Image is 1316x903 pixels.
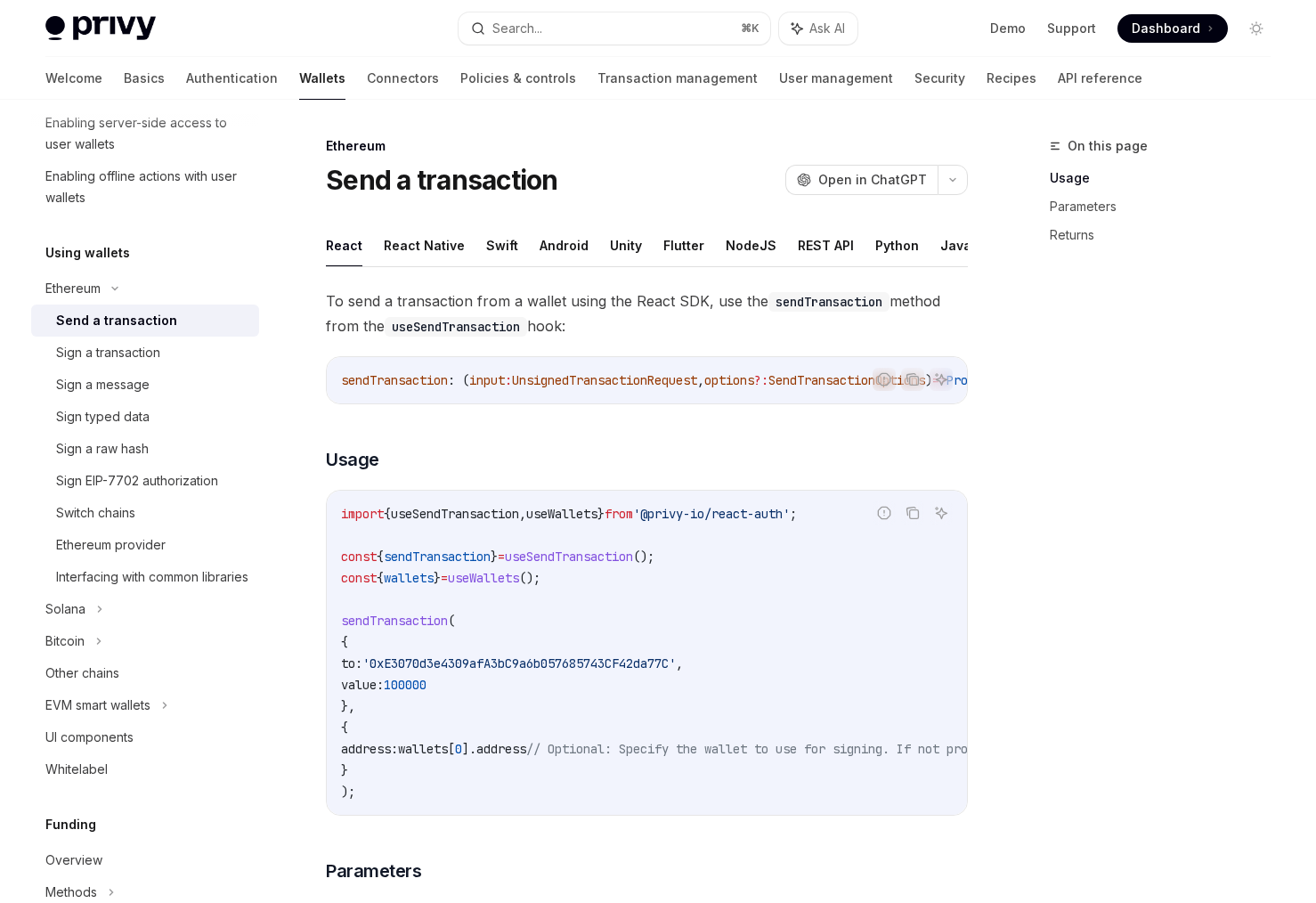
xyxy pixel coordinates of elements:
[326,447,379,472] span: Usage
[610,224,642,266] button: Unity
[45,630,85,652] div: Bitcoin
[491,549,498,565] span: }
[341,677,384,693] span: value:
[45,850,102,871] div: Overview
[341,372,448,388] span: sendTransaction
[459,12,770,45] button: Search...⌘K
[526,741,1231,757] span: // Optional: Specify the wallet to use for signing. If not provided, the first wallet will be used.
[45,112,248,155] div: Enabling server-side access to user wallets
[873,368,896,391] button: Report incorrect code
[818,171,927,189] span: Open in ChatGPT
[56,502,135,524] div: Switch chains
[741,21,760,36] span: ⌘ K
[505,372,512,388] span: :
[341,634,348,650] span: {
[385,317,527,337] code: useSendTransaction
[779,57,893,100] a: User management
[341,741,398,757] span: address:
[1132,20,1200,37] span: Dashboard
[31,721,259,753] a: UI components
[45,57,102,100] a: Welcome
[45,759,108,780] div: Whitelabel
[31,753,259,785] a: Whitelabel
[768,372,925,388] span: SendTransactionOptions
[930,501,953,525] button: Ask AI
[790,506,797,522] span: ;
[341,720,348,736] span: {
[1242,14,1271,43] button: Toggle dark mode
[45,166,248,208] div: Enabling offline actions with user wallets
[498,549,505,565] span: =
[31,561,259,593] a: Interfacing with common libraries
[45,598,85,620] div: Solana
[31,844,259,876] a: Overview
[940,224,971,266] button: Java
[633,506,790,522] span: '@privy-io/react-auth'
[56,534,166,556] div: Ethereum provider
[384,549,491,565] span: sendTransaction
[56,310,177,331] div: Send a transaction
[56,470,218,492] div: Sign EIP-7702 authorization
[31,305,259,337] a: Send a transaction
[45,727,134,748] div: UI components
[785,165,938,195] button: Open in ChatGPT
[326,858,421,883] span: Parameters
[45,16,156,41] img: light logo
[341,655,362,671] span: to:
[31,497,259,529] a: Switch chains
[930,368,953,391] button: Ask AI
[326,137,968,155] div: Ethereum
[398,741,448,757] span: wallets
[45,695,150,716] div: EVM smart wallets
[31,657,259,689] a: Other chains
[469,372,505,388] span: input
[754,372,768,388] span: ?:
[925,372,932,388] span: )
[726,224,776,266] button: NodeJS
[798,224,854,266] button: REST API
[901,501,924,525] button: Copy the contents from the code block
[56,566,248,588] div: Interfacing with common libraries
[1117,14,1228,43] a: Dashboard
[31,401,259,433] a: Sign typed data
[341,613,448,629] span: sendTransaction
[56,438,149,460] div: Sign a raw hash
[1050,164,1285,192] a: Usage
[341,762,348,778] span: }
[597,57,758,100] a: Transaction management
[56,406,150,427] div: Sign typed data
[341,784,355,800] span: );
[31,465,259,497] a: Sign EIP-7702 authorization
[914,57,965,100] a: Security
[124,57,165,100] a: Basics
[697,372,704,388] span: ,
[31,107,259,160] a: Enabling server-side access to user wallets
[1058,57,1142,100] a: API reference
[448,372,469,388] span: : (
[31,529,259,561] a: Ethereum provider
[326,164,558,196] h1: Send a transaction
[460,57,576,100] a: Policies & controls
[384,570,434,586] span: wallets
[512,372,697,388] span: UnsignedTransactionRequest
[768,292,890,312] code: sendTransaction
[45,278,101,299] div: Ethereum
[526,506,597,522] span: useWallets
[45,663,119,684] div: Other chains
[505,549,633,565] span: useSendTransaction
[31,433,259,465] a: Sign a raw hash
[809,20,845,37] span: Ask AI
[377,549,384,565] span: {
[377,570,384,586] span: {
[326,224,362,266] button: React
[341,549,377,565] span: const
[1050,192,1285,221] a: Parameters
[987,57,1036,100] a: Recipes
[519,570,540,586] span: ();
[448,570,519,586] span: useWallets
[441,570,448,586] span: =
[384,677,426,693] span: 100000
[448,613,455,629] span: (
[362,655,676,671] span: '0xE3070d3e4309afA3bC9a6b057685743CF42da77C'
[341,570,377,586] span: const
